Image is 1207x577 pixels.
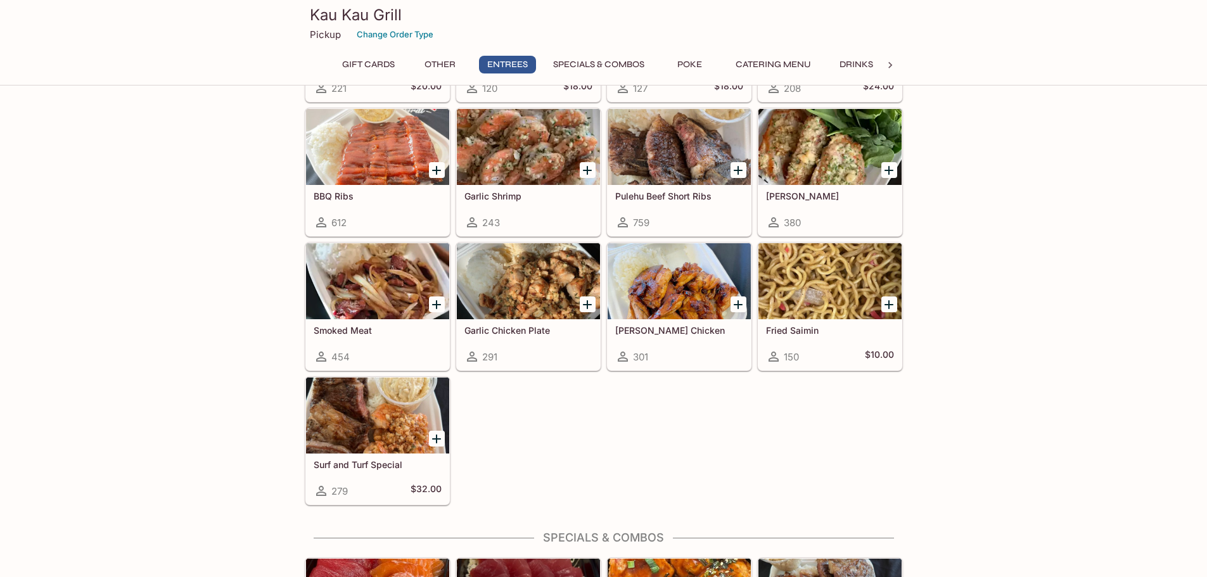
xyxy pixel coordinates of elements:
[661,56,718,73] button: Poke
[482,82,497,94] span: 120
[429,162,445,178] button: Add BBQ Ribs
[828,56,885,73] button: Drinks
[457,243,600,319] div: Garlic Chicken Plate
[729,56,818,73] button: Catering Menu
[615,191,743,201] h5: Pulehu Beef Short Ribs
[758,243,902,371] a: Fried Saimin150$10.00
[607,108,751,236] a: Pulehu Beef Short Ribs759
[429,296,445,312] button: Add Smoked Meat
[863,80,894,96] h5: $24.00
[306,377,449,453] div: Surf and Turf Special
[331,82,347,94] span: 221
[310,29,341,41] p: Pickup
[411,80,442,96] h5: $20.00
[331,485,348,497] span: 279
[758,109,902,185] div: Garlic Ahi
[429,431,445,447] button: Add Surf and Turf Special
[580,296,596,312] button: Add Garlic Chicken Plate
[331,217,347,229] span: 612
[881,162,897,178] button: Add Garlic Ahi
[608,243,751,319] div: Teri Chicken
[331,351,350,363] span: 454
[314,325,442,336] h5: Smoked Meat
[482,217,500,229] span: 243
[766,191,894,201] h5: [PERSON_NAME]
[714,80,743,96] h5: $18.00
[633,351,648,363] span: 301
[464,325,592,336] h5: Garlic Chicken Plate
[310,5,898,25] h3: Kau Kau Grill
[766,325,894,336] h5: Fried Saimin
[758,243,902,319] div: Fried Saimin
[633,82,648,94] span: 127
[479,56,536,73] button: Entrees
[456,243,601,371] a: Garlic Chicken Plate291
[464,191,592,201] h5: Garlic Shrimp
[784,82,801,94] span: 208
[784,351,799,363] span: 150
[608,109,751,185] div: Pulehu Beef Short Ribs
[305,377,450,505] a: Surf and Turf Special279$32.00
[563,80,592,96] h5: $18.00
[758,108,902,236] a: [PERSON_NAME]380
[482,351,497,363] span: 291
[305,531,903,545] h4: Specials & Combos
[633,217,649,229] span: 759
[456,108,601,236] a: Garlic Shrimp243
[881,296,897,312] button: Add Fried Saimin
[306,109,449,185] div: BBQ Ribs
[335,56,402,73] button: Gift Cards
[411,483,442,498] h5: $32.00
[546,56,651,73] button: Specials & Combos
[305,243,450,371] a: Smoked Meat454
[457,109,600,185] div: Garlic Shrimp
[580,162,596,178] button: Add Garlic Shrimp
[314,191,442,201] h5: BBQ Ribs
[314,459,442,470] h5: Surf and Turf Special
[607,243,751,371] a: [PERSON_NAME] Chicken301
[731,162,746,178] button: Add Pulehu Beef Short Ribs
[615,325,743,336] h5: [PERSON_NAME] Chicken
[784,217,801,229] span: 380
[731,296,746,312] button: Add Teri Chicken
[306,243,449,319] div: Smoked Meat
[412,56,469,73] button: Other
[351,25,439,44] button: Change Order Type
[865,349,894,364] h5: $10.00
[305,108,450,236] a: BBQ Ribs612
